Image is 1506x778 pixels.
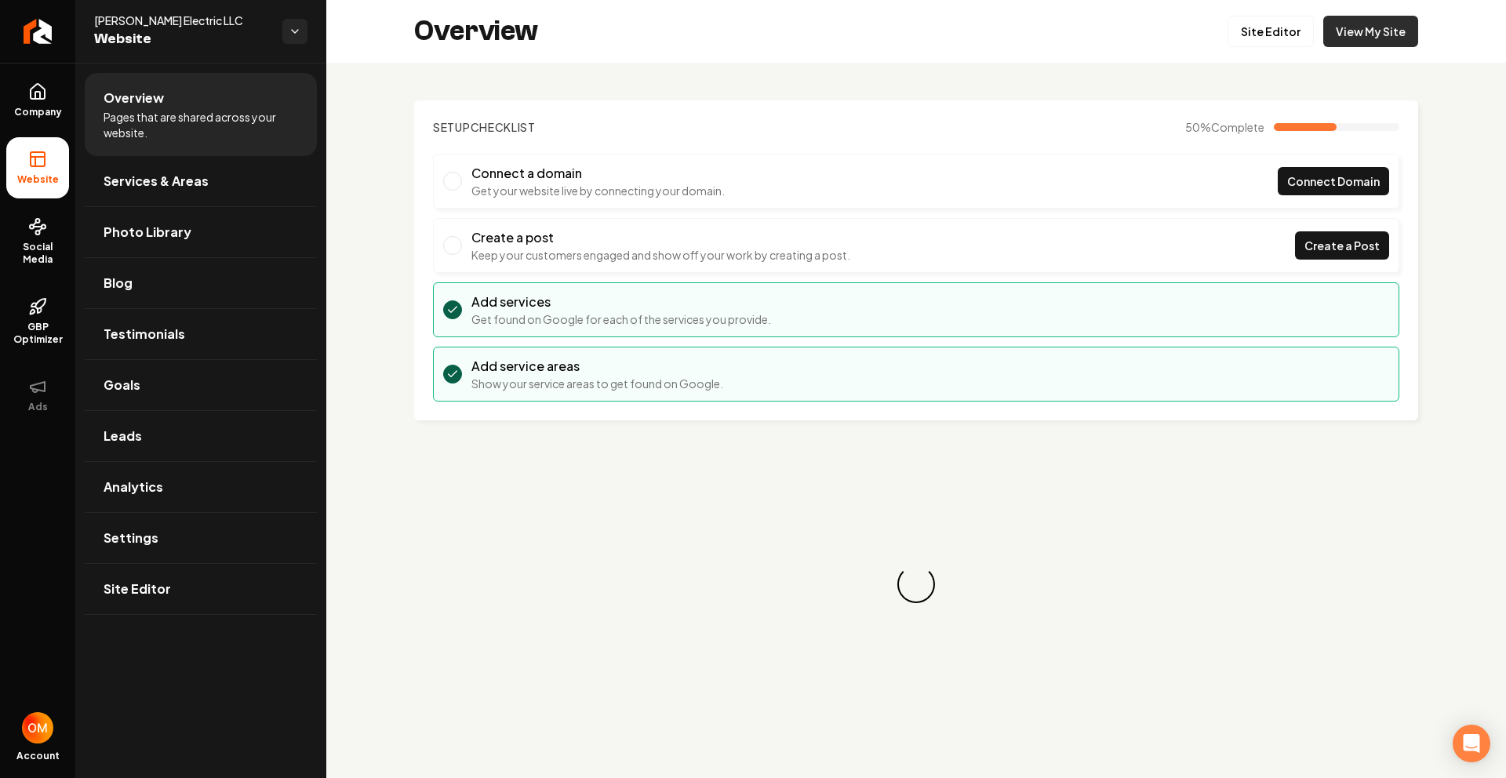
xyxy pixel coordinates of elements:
[85,156,317,206] a: Services & Areas
[85,258,317,308] a: Blog
[433,119,536,135] h2: Checklist
[104,478,163,496] span: Analytics
[471,247,850,263] p: Keep your customers engaged and show off your work by creating a post.
[85,462,317,512] a: Analytics
[104,109,298,140] span: Pages that are shared across your website.
[94,28,270,50] span: Website
[6,365,69,426] button: Ads
[471,311,771,327] p: Get found on Google for each of the services you provide.
[104,376,140,394] span: Goals
[471,376,723,391] p: Show your service areas to get found on Google.
[22,712,53,743] img: Omar Molai
[1295,231,1389,260] a: Create a Post
[6,321,69,346] span: GBP Optimizer
[6,205,69,278] a: Social Media
[104,427,142,445] span: Leads
[8,106,68,118] span: Company
[6,70,69,131] a: Company
[22,401,54,413] span: Ads
[24,19,53,44] img: Rebolt Logo
[891,559,940,609] div: Loading
[104,580,171,598] span: Site Editor
[104,89,164,107] span: Overview
[1287,173,1380,190] span: Connect Domain
[1211,120,1264,134] span: Complete
[11,173,65,186] span: Website
[85,207,317,257] a: Photo Library
[104,274,133,293] span: Blog
[104,172,209,191] span: Services & Areas
[433,120,471,134] span: Setup
[1304,238,1380,254] span: Create a Post
[1278,167,1389,195] a: Connect Domain
[414,16,538,47] h2: Overview
[1228,16,1314,47] a: Site Editor
[85,513,317,563] a: Settings
[22,712,53,743] button: Open user button
[1185,119,1264,135] span: 50 %
[85,360,317,410] a: Goals
[1323,16,1418,47] a: View My Site
[471,357,723,376] h3: Add service areas
[16,750,60,762] span: Account
[104,325,185,344] span: Testimonials
[6,285,69,358] a: GBP Optimizer
[85,411,317,461] a: Leads
[471,293,771,311] h3: Add services
[85,564,317,614] a: Site Editor
[471,164,725,183] h3: Connect a domain
[104,223,191,242] span: Photo Library
[94,13,270,28] span: [PERSON_NAME] Electric LLC
[471,228,850,247] h3: Create a post
[1453,725,1490,762] div: Open Intercom Messenger
[471,183,725,198] p: Get your website live by connecting your domain.
[6,241,69,266] span: Social Media
[85,309,317,359] a: Testimonials
[104,529,158,547] span: Settings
